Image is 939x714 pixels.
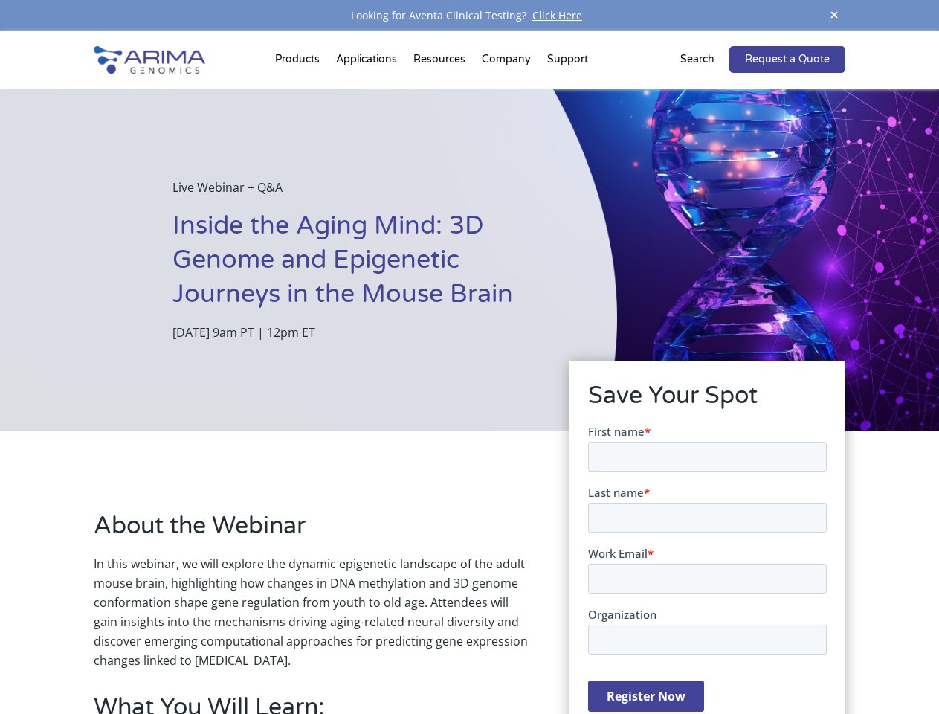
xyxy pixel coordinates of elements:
[729,46,845,73] a: Request a Quote
[172,209,542,323] h1: Inside the Aging Mind: 3D Genome and Epigenetic Journeys in the Mouse Brain
[94,554,528,670] p: In this webinar, we will explore the dynamic epigenetic landscape of the adult mouse brain, highl...
[172,323,542,342] p: [DATE] 9am PT | 12pm ET
[526,8,588,22] a: Click Here
[94,509,528,554] h2: About the Webinar
[94,6,845,25] div: Looking for Aventa Clinical Testing?
[588,379,827,424] h2: Save Your Spot
[680,50,714,69] p: Search
[172,178,542,209] p: Live Webinar + Q&A
[94,46,205,74] img: Arima-Genomics-logo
